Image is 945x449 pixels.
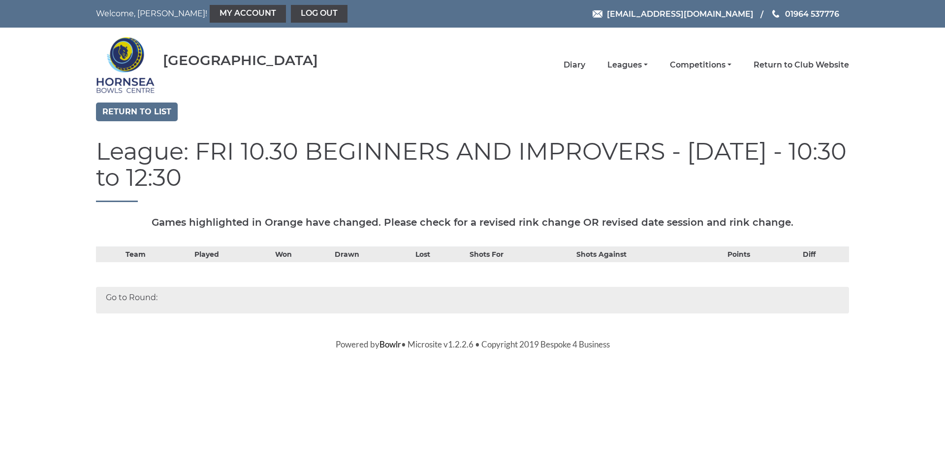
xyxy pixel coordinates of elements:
a: Return to list [96,103,178,121]
th: Lost [413,246,467,262]
h1: League: FRI 10.30 BEGINNERS AND IMPROVERS - [DATE] - 10:30 to 12:30 [96,138,849,202]
span: 01964 537776 [785,9,839,18]
a: Email [EMAIL_ADDRESS][DOMAIN_NAME] [593,8,754,20]
th: Drawn [332,246,413,262]
th: Won [273,246,332,262]
div: Go to Round: [96,287,849,313]
a: Log out [291,5,347,23]
th: Team [123,246,192,262]
a: Phone us 01964 537776 [771,8,839,20]
th: Shots For [467,246,574,262]
th: Points [725,246,801,262]
img: Phone us [772,10,779,18]
a: My Account [210,5,286,23]
a: Bowlr [379,339,401,349]
img: Hornsea Bowls Centre [96,31,155,100]
th: Played [192,246,273,262]
div: [GEOGRAPHIC_DATA] [163,53,318,68]
span: [EMAIL_ADDRESS][DOMAIN_NAME] [607,9,754,18]
th: Diff [800,246,849,262]
a: Competitions [670,60,731,70]
span: Powered by • Microsite v1.2.2.6 • Copyright 2019 Bespoke 4 Business [336,339,610,349]
a: Leagues [607,60,648,70]
img: Email [593,10,602,18]
a: Diary [564,60,585,70]
a: Return to Club Website [754,60,849,70]
h5: Games highlighted in Orange have changed. Please check for a revised rink change OR revised date ... [96,217,849,228]
th: Shots Against [574,246,725,262]
nav: Welcome, [PERSON_NAME]! [96,5,401,23]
